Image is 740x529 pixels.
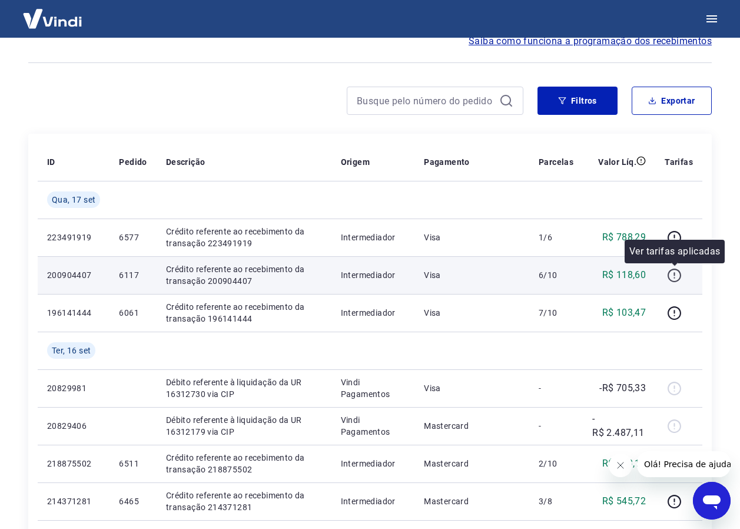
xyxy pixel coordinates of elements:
[341,269,406,281] p: Intermediador
[632,87,712,115] button: Exportar
[47,269,100,281] p: 200904407
[47,495,100,507] p: 214371281
[166,301,322,325] p: Crédito referente ao recebimento da transação 196141444
[539,382,573,394] p: -
[166,263,322,287] p: Crédito referente ao recebimento da transação 200904407
[469,34,712,48] a: Saiba como funciona a programação dos recebimentos
[341,156,370,168] p: Origem
[341,232,406,243] p: Intermediador
[602,306,646,320] p: R$ 103,47
[341,458,406,470] p: Intermediador
[602,457,646,471] p: R$ 543,18
[599,381,646,395] p: -R$ 705,33
[665,156,693,168] p: Tarifas
[14,1,91,37] img: Vindi
[424,382,520,394] p: Visa
[539,232,573,243] p: 1/6
[47,307,100,319] p: 196141444
[47,156,55,168] p: ID
[47,382,100,394] p: 20829981
[537,87,618,115] button: Filtros
[539,156,573,168] p: Parcelas
[47,458,100,470] p: 218875502
[424,458,520,470] p: Mastercard
[119,232,147,243] p: 6577
[166,156,205,168] p: Descrição
[539,269,573,281] p: 6/10
[424,420,520,432] p: Mastercard
[539,307,573,319] p: 7/10
[539,420,573,432] p: -
[424,495,520,507] p: Mastercard
[539,495,573,507] p: 3/8
[609,454,632,477] iframe: Fechar mensagem
[693,482,731,520] iframe: Botão para abrir a janela de mensagens
[357,92,495,110] input: Busque pelo número do pedido
[47,420,100,432] p: 20829406
[7,8,99,18] span: Olá! Precisa de ajuda?
[424,269,520,281] p: Visa
[539,458,573,470] p: 2/10
[424,232,520,243] p: Visa
[341,307,406,319] p: Intermediador
[119,269,147,281] p: 6117
[119,156,147,168] p: Pedido
[166,490,322,513] p: Crédito referente ao recebimento da transação 214371281
[602,494,646,508] p: R$ 545,72
[424,156,470,168] p: Pagamento
[119,495,147,507] p: 6465
[341,414,406,438] p: Vindi Pagamentos
[166,226,322,249] p: Crédito referente ao recebimento da transação 223491919
[52,345,91,356] span: Ter, 16 set
[424,307,520,319] p: Visa
[602,268,646,282] p: R$ 118,60
[602,230,646,244] p: R$ 788,29
[119,307,147,319] p: 6061
[166,452,322,475] p: Crédito referente ao recebimento da transação 218875502
[119,458,147,470] p: 6511
[52,194,95,206] span: Qua, 17 set
[47,232,100,243] p: 223491919
[166,376,322,400] p: Débito referente à liquidação da UR 16312730 via CIP
[629,244,720,259] p: Ver tarifas aplicadas
[637,451,731,477] iframe: Mensagem da empresa
[341,495,406,507] p: Intermediador
[341,376,406,400] p: Vindi Pagamentos
[598,156,636,168] p: Valor Líq.
[166,414,322,438] p: Débito referente à liquidação da UR 16312179 via CIP
[592,412,646,440] p: -R$ 2.487,11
